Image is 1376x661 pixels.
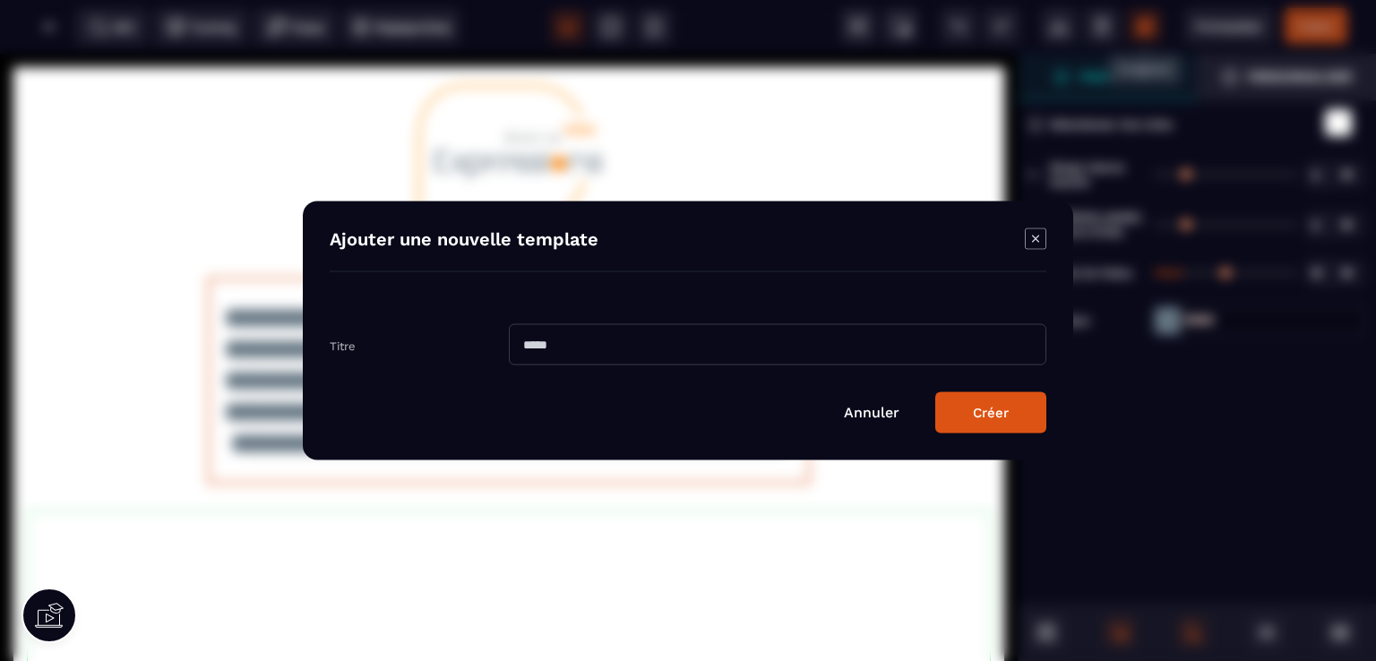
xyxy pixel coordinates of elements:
a: Annuler [844,404,899,421]
div: Créer [973,405,1009,421]
img: 3ea961a60e4c1368b57c6df3c5627ada_DEF-Logo-EXPRESSIONS-Baseline-FR-250.png [412,27,606,198]
label: Titre [330,339,356,352]
h4: Ajouter une nouvelle template [330,228,598,253]
button: Créer [935,392,1046,434]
